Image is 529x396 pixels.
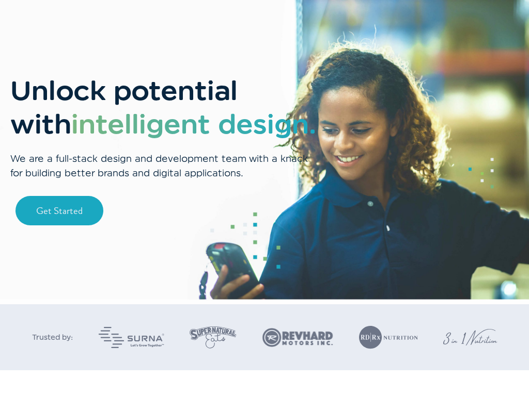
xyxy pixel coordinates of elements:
span: Get Started [36,204,83,218]
span: intelligent design. [71,109,316,140]
span: Trusted by: [32,333,73,341]
a: Get Started [15,196,103,225]
h1: Unlock potential with [10,74,318,141]
p: We are a full-stack design and development team with a knack for building better brands and digit... [10,152,318,180]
